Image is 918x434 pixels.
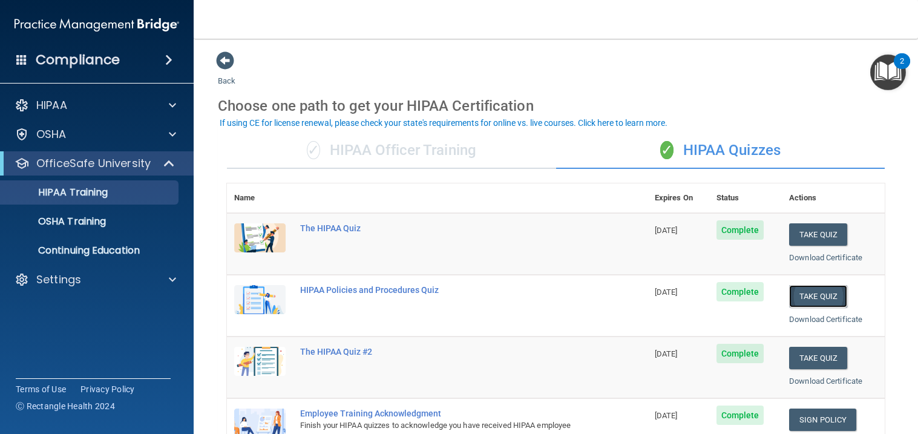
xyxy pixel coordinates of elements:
[857,364,903,410] iframe: Drift Widget Chat Controller
[789,223,847,246] button: Take Quiz
[36,272,81,287] p: Settings
[36,127,67,142] p: OSHA
[300,347,587,357] div: The HIPAA Quiz #2
[15,13,179,37] img: PMB logo
[648,183,709,213] th: Expires On
[789,409,856,431] a: Sign Policy
[15,98,176,113] a: HIPAA
[709,183,782,213] th: Status
[36,51,120,68] h4: Compliance
[36,156,151,171] p: OfficeSafe University
[8,245,173,257] p: Continuing Education
[8,186,108,199] p: HIPAA Training
[789,285,847,307] button: Take Quiz
[556,133,885,169] div: HIPAA Quizzes
[716,220,764,240] span: Complete
[300,409,587,418] div: Employee Training Acknowledgment
[218,62,235,85] a: Back
[782,183,885,213] th: Actions
[80,383,135,395] a: Privacy Policy
[218,117,669,129] button: If using CE for license renewal, please check your state's requirements for online vs. live cours...
[655,288,678,297] span: [DATE]
[655,411,678,420] span: [DATE]
[227,133,556,169] div: HIPAA Officer Training
[789,376,862,386] a: Download Certificate
[16,400,115,412] span: Ⓒ Rectangle Health 2024
[307,141,320,159] span: ✓
[220,119,667,127] div: If using CE for license renewal, please check your state's requirements for online vs. live cours...
[716,282,764,301] span: Complete
[789,315,862,324] a: Download Certificate
[227,183,293,213] th: Name
[870,54,906,90] button: Open Resource Center, 2 new notifications
[300,285,587,295] div: HIPAA Policies and Procedures Quiz
[789,253,862,262] a: Download Certificate
[660,141,674,159] span: ✓
[655,349,678,358] span: [DATE]
[15,156,175,171] a: OfficeSafe University
[218,88,894,123] div: Choose one path to get your HIPAA Certification
[900,61,904,77] div: 2
[716,406,764,425] span: Complete
[789,347,847,369] button: Take Quiz
[16,383,66,395] a: Terms of Use
[15,127,176,142] a: OSHA
[300,223,587,233] div: The HIPAA Quiz
[716,344,764,363] span: Complete
[8,215,106,228] p: OSHA Training
[36,98,67,113] p: HIPAA
[15,272,176,287] a: Settings
[655,226,678,235] span: [DATE]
